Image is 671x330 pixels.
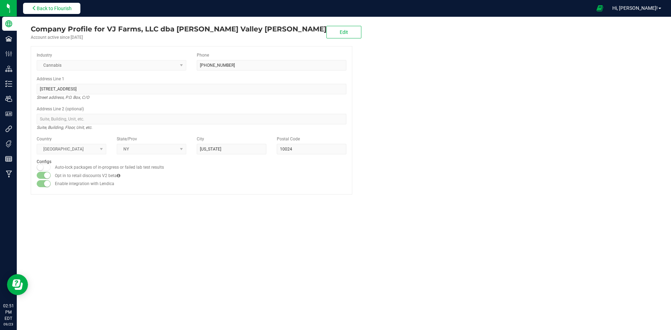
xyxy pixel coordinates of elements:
inline-svg: Company [5,20,12,27]
input: Postal Code [277,144,346,154]
div: VJ Farms, LLC dba Hudson Valley Jane [31,24,326,34]
inline-svg: Inventory [5,80,12,87]
span: Edit [340,29,348,35]
p: 02:51 PM EDT [3,303,14,322]
inline-svg: Manufacturing [5,170,12,177]
label: Industry [37,52,52,58]
input: City [197,144,266,154]
span: Open Ecommerce Menu [592,1,608,15]
inline-svg: Facilities [5,35,12,42]
inline-svg: Integrations [5,125,12,132]
i: Suite, Building, Floor, Unit, etc. [37,123,92,132]
inline-svg: Tags [5,140,12,147]
h2: Configs [37,160,346,164]
label: State/Prov [117,136,137,142]
i: Street address, P.O. Box, C/O [37,93,89,102]
iframe: Resource center [7,274,28,295]
inline-svg: Distribution [5,65,12,72]
span: Hi, [PERSON_NAME]! [612,5,658,11]
span: Back to Flourish [37,6,72,11]
label: Enable integration with Lendica [55,181,114,187]
label: Address Line 2 (optional) [37,106,84,112]
input: Address [37,84,346,94]
label: Address Line 1 [37,76,64,82]
button: Edit [326,26,361,38]
label: Phone [197,52,209,58]
p: 09/23 [3,322,14,327]
div: Account active since [DATE] [31,34,326,41]
label: Auto-lock packages of in-progress or failed lab test results [55,164,164,170]
label: Postal Code [277,136,300,142]
input: Suite, Building, Unit, etc. [37,114,346,124]
label: Country [37,136,52,142]
button: Back to Flourish [23,3,80,14]
label: Opt in to retail discounts V2 beta [55,173,120,179]
inline-svg: Reports [5,155,12,162]
inline-svg: User Roles [5,110,12,117]
inline-svg: Configuration [5,50,12,57]
inline-svg: Users [5,95,12,102]
input: (123) 456-7890 [197,60,346,71]
label: City [197,136,204,142]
